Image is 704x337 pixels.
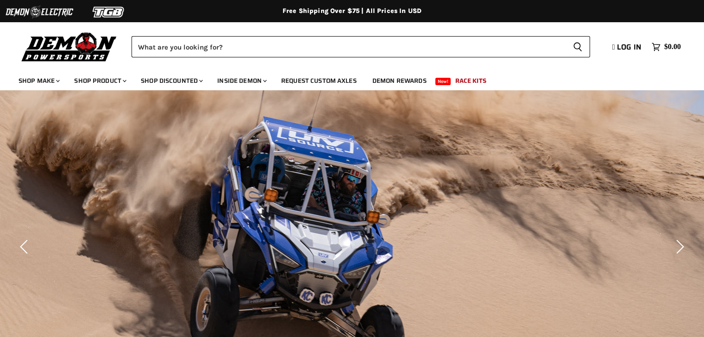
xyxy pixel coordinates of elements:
[5,3,74,21] img: Demon Electric Logo 2
[647,40,685,54] a: $0.00
[134,71,208,90] a: Shop Discounted
[19,30,120,63] img: Demon Powersports
[16,237,35,256] button: Previous
[67,71,132,90] a: Shop Product
[608,43,647,51] a: Log in
[132,36,566,57] input: Search
[210,71,272,90] a: Inside Demon
[74,3,144,21] img: TGB Logo 2
[617,41,641,53] span: Log in
[12,68,679,90] ul: Main menu
[669,237,688,256] button: Next
[448,71,493,90] a: Race Kits
[664,43,681,51] span: $0.00
[12,71,65,90] a: Shop Make
[132,36,590,57] form: Product
[435,78,451,85] span: New!
[566,36,590,57] button: Search
[365,71,434,90] a: Demon Rewards
[274,71,364,90] a: Request Custom Axles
